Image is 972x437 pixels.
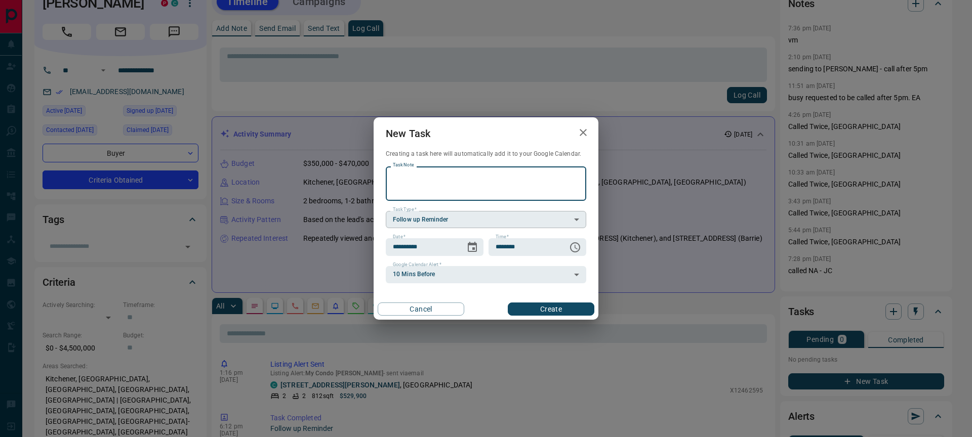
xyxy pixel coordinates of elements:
[386,150,586,158] p: Creating a task here will automatically add it to your Google Calendar.
[374,117,442,150] h2: New Task
[496,234,509,240] label: Time
[386,266,586,283] div: 10 Mins Before
[565,237,585,257] button: Choose time, selected time is 6:00 AM
[378,302,464,316] button: Cancel
[393,261,441,268] label: Google Calendar Alert
[386,211,586,228] div: Follow up Reminder
[462,237,482,257] button: Choose date, selected date is Oct 16, 2025
[393,162,414,168] label: Task Note
[393,234,406,240] label: Date
[393,206,417,213] label: Task Type
[508,302,594,316] button: Create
